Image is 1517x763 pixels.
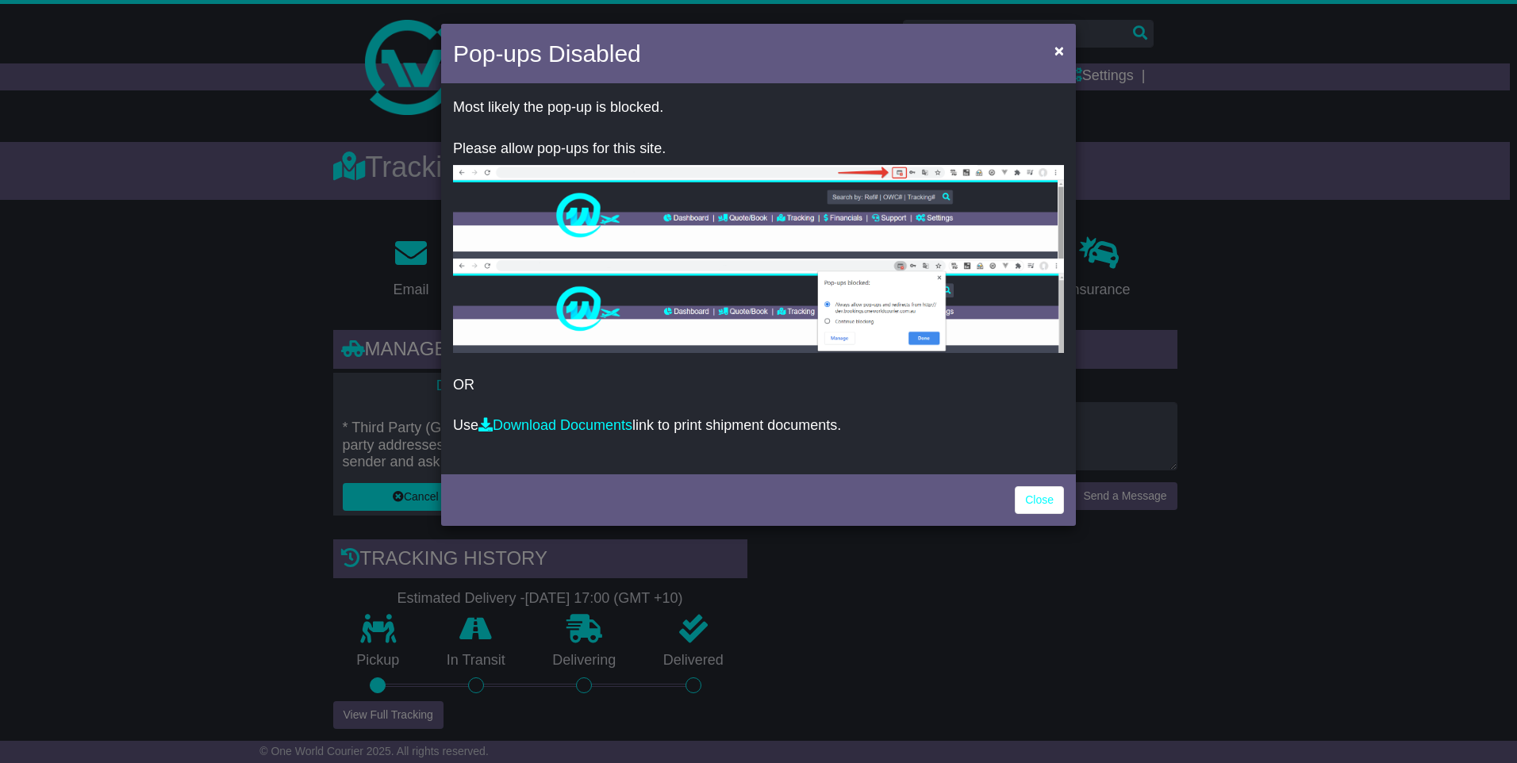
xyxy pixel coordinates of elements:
[441,87,1076,470] div: OR
[1054,41,1064,59] span: ×
[453,417,1064,435] p: Use link to print shipment documents.
[453,259,1064,353] img: allow-popup-2.png
[453,165,1064,259] img: allow-popup-1.png
[1015,486,1064,514] a: Close
[453,36,641,71] h4: Pop-ups Disabled
[453,140,1064,158] p: Please allow pop-ups for this site.
[453,99,1064,117] p: Most likely the pop-up is blocked.
[478,417,632,433] a: Download Documents
[1047,34,1072,67] button: Close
